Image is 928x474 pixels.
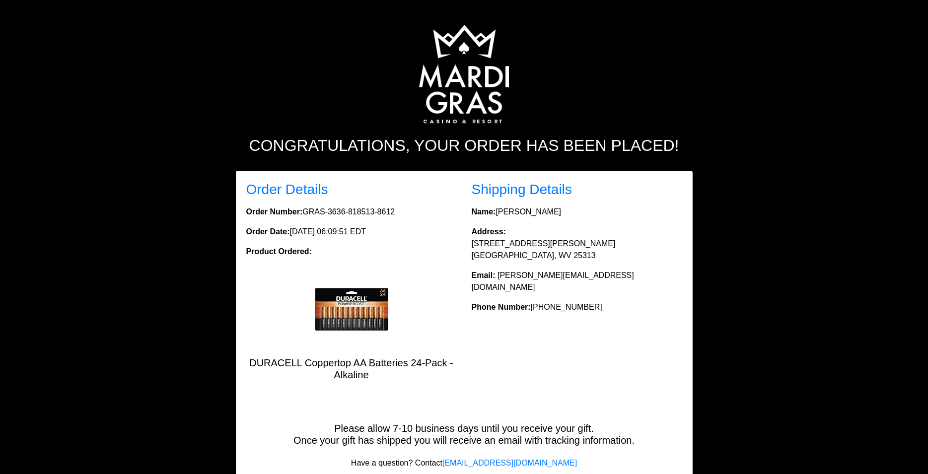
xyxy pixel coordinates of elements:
[472,206,682,218] p: [PERSON_NAME]
[472,270,682,293] p: [PERSON_NAME][EMAIL_ADDRESS][DOMAIN_NAME]
[246,227,290,236] strong: Order Date:
[472,227,506,236] strong: Address:
[189,136,740,155] h2: Congratulations, your order has been placed!
[246,206,457,218] p: GRAS-3636-818513-8612
[236,434,692,446] h5: Once your gift has shipped you will receive an email with tracking information.
[236,458,692,468] h6: Have a question? Contact
[236,422,692,434] h5: Please allow 7-10 business days until you receive your gift.
[246,226,457,238] p: [DATE] 06:09:51 EDT
[472,301,682,313] p: [PHONE_NUMBER]
[246,247,312,256] strong: Product Ordered:
[472,271,496,279] strong: Email:
[472,181,682,198] h3: Shipping Details
[472,303,531,311] strong: Phone Number:
[246,207,303,216] strong: Order Number:
[312,270,391,349] img: DURACELL Coppertop AA Batteries 24-Pack - Alkaline
[419,25,509,124] img: Logo
[472,226,682,262] p: [STREET_ADDRESS][PERSON_NAME] [GEOGRAPHIC_DATA], WV 25313
[246,181,457,198] h3: Order Details
[442,459,577,467] a: [EMAIL_ADDRESS][DOMAIN_NAME]
[246,357,457,381] h5: DURACELL Coppertop AA Batteries 24-Pack - Alkaline
[472,207,496,216] strong: Name:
